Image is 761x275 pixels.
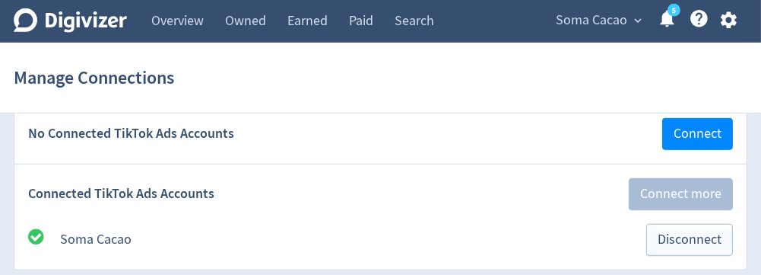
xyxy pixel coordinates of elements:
[662,118,733,150] button: Connect
[60,231,132,248] a: Soma Cacao
[14,53,174,102] h1: Manage Connections
[674,127,721,141] span: Connect
[672,5,676,16] text: 5
[629,178,733,210] button: Connect more
[556,8,627,33] span: Soma Cacao
[640,187,721,201] span: Connect more
[631,14,645,27] span: expand_more
[550,8,645,33] button: Soma Cacao
[28,228,60,251] div: All good
[28,124,234,143] span: No Connected TikTok Ads Accounts
[646,224,733,256] button: Disconnect
[658,233,721,247] span: Disconnect
[28,184,214,203] span: Connected TikTok Ads Accounts
[667,4,680,17] a: 5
